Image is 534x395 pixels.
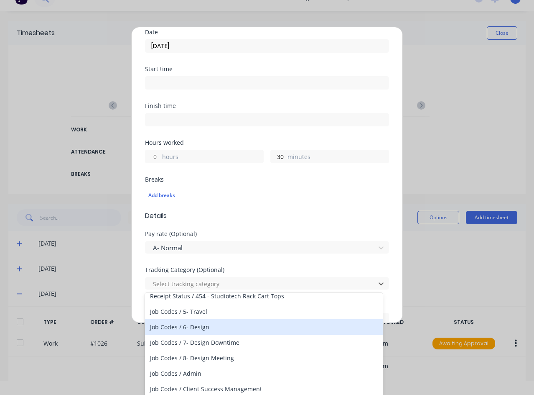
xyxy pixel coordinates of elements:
label: minutes [287,152,389,163]
div: Pay rate (Optional) [145,231,389,237]
div: Finish time [145,103,389,109]
div: Date [145,29,389,35]
div: Add breaks [148,190,386,201]
div: Job Codes / 6- Design [145,319,383,335]
div: Receipt Status / 454 - Studiotech Rack Cart Tops [145,288,383,304]
div: Job Codes / 7- Design Downtime [145,335,383,350]
div: Job Codes / 5- Travel [145,304,383,319]
div: Start time [145,66,389,72]
span: Details [145,211,389,221]
div: Hours worked [145,140,389,146]
label: hours [162,152,263,163]
input: 0 [271,150,285,163]
input: 0 [145,150,160,163]
div: Tracking Category (Optional) [145,267,389,273]
div: Job Codes / 8- Design Meeting [145,350,383,366]
div: Breaks [145,177,389,182]
div: Job Codes / Admin [145,366,383,381]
